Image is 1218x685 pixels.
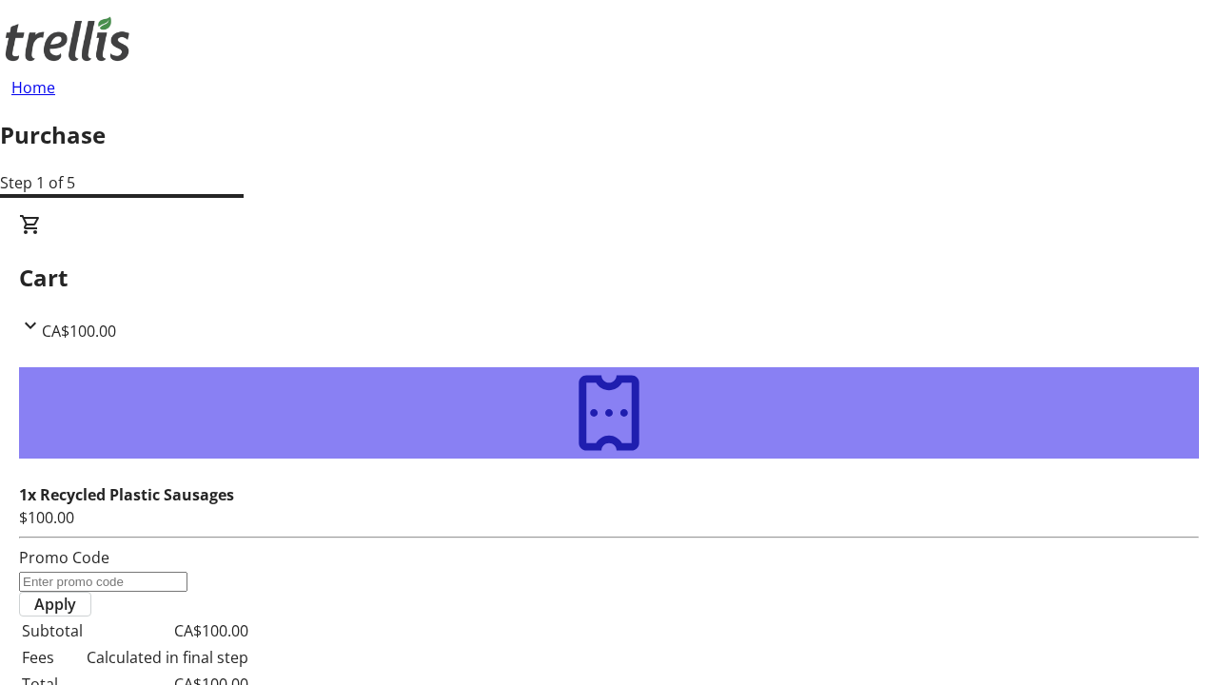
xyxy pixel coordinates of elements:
input: Enter promo code [19,572,187,592]
td: CA$100.00 [86,618,249,643]
span: CA$100.00 [42,321,116,342]
button: Apply [19,592,91,616]
span: Apply [34,593,76,616]
td: Calculated in final step [86,645,249,670]
td: Subtotal [21,618,84,643]
div: $100.00 [19,506,1199,529]
div: CartCA$100.00 [19,213,1199,342]
h2: Cart [19,261,1199,295]
strong: 1x Recycled Plastic Sausages [19,484,234,505]
label: Promo Code [19,547,109,568]
td: Fees [21,645,84,670]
